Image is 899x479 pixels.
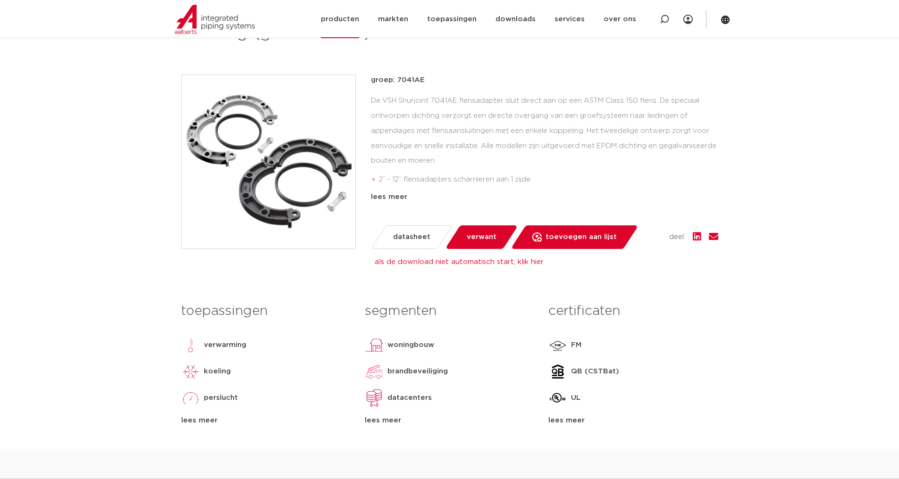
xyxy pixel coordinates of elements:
a: datasheet [370,225,452,249]
p: woningbouw [387,339,434,351]
h3: certificaten [548,302,718,321]
img: perslucht [181,388,200,407]
h3: toepassingen [181,302,351,321]
img: datacenters [365,388,384,407]
img: QB (CSTBat) [548,362,567,381]
p: koeling [204,366,231,377]
div: De VSH Shurjoint 7041AE flensadapter sluit direct aan op een ASTM Class 150 flens. De speciaal on... [371,93,718,188]
span: deel: [669,231,685,243]
img: verwarming [181,336,200,355]
p: QB (CSTBat) [571,366,619,377]
p: datacenters [387,392,432,404]
div: lees meer [181,415,351,426]
li: 14” - 24” (Model 7041N) worden geleverd in twee losse segmenten, inclusief een trek-kit [378,187,718,202]
p: groep: 7041AE [371,74,718,86]
h3: segmenten [365,302,534,321]
li: 2” - 12” flensadapters scharnieren aan 1 zijde [378,172,718,187]
div: lees meer [371,191,718,203]
p: verwarming [204,339,246,351]
a: als de download niet automatisch start, klik hier [375,258,544,265]
img: woningbouw [365,336,384,355]
img: koeling [181,362,200,381]
p: brandbeveiliging [387,366,448,377]
span: verwant [467,230,496,245]
div: lees meer [548,415,718,426]
p: UL [571,392,580,404]
div: lees meer [365,415,534,426]
span: toevoegen aan lijst [546,230,617,245]
img: FM [548,336,567,355]
a: verwant [445,225,518,249]
p: FM [571,339,581,351]
p: perslucht [204,392,238,404]
span: datasheet [393,230,430,245]
img: UL [548,388,567,407]
img: Product Image for VSH Shurjoint A150 flensadapter, EPDM dichting (groef x flens) [182,75,355,248]
img: brandbeveiliging [365,362,384,381]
